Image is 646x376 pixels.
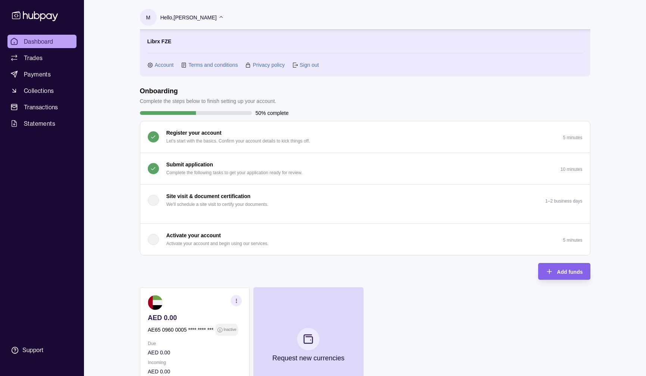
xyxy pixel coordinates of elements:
p: 5 minutes [563,135,582,140]
span: Transactions [24,103,58,112]
p: AED 0.00 [148,348,242,357]
p: Site visit & document certification [166,192,251,200]
a: Privacy policy [253,61,285,69]
p: Submit application [166,160,213,169]
a: Transactions [7,100,77,114]
a: Sign out [300,61,319,69]
span: Payments [24,70,51,79]
p: Request new currencies [272,354,344,362]
p: 10 minutes [561,167,583,172]
p: AED 0.00 [148,367,242,376]
a: Trades [7,51,77,65]
p: 1–2 business days [545,198,582,204]
a: Support [7,342,77,358]
a: Account [155,61,174,69]
button: Register your account Let's start with the basics. Confirm your account details to kick things of... [140,121,590,153]
span: Dashboard [24,37,53,46]
p: Register your account [166,129,222,137]
a: Payments [7,68,77,81]
p: 50% complete [256,109,289,117]
div: Site visit & document certification We'll schedule a site visit to certify your documents.1–2 bus... [140,216,590,223]
div: Support [22,346,43,354]
p: Activate your account and begin using our services. [166,239,269,248]
button: Activate your account Activate your account and begin using our services.5 minutes [140,224,590,255]
p: 5 minutes [563,238,582,243]
a: Dashboard [7,35,77,48]
p: Complete the following tasks to get your application ready for review. [166,169,303,177]
span: Statements [24,119,55,128]
button: Submit application Complete the following tasks to get your application ready for review.10 minutes [140,153,590,184]
p: Incoming [148,358,242,367]
p: Complete the steps below to finish setting up your account. [140,97,277,105]
a: Collections [7,84,77,97]
p: Inactive [223,326,236,334]
span: Add funds [557,269,583,275]
p: Hello, [PERSON_NAME] [160,13,217,22]
p: M [146,13,150,22]
button: Add funds [538,263,590,280]
button: Site visit & document certification We'll schedule a site visit to certify your documents.1–2 bus... [140,185,590,216]
span: Collections [24,86,54,95]
p: Activate your account [166,231,221,239]
img: ae [148,295,163,310]
h1: Onboarding [140,87,277,95]
span: Trades [24,53,43,62]
a: Statements [7,117,77,130]
p: We'll schedule a site visit to certify your documents. [166,200,269,209]
p: Due [148,339,242,348]
a: Terms and conditions [188,61,238,69]
p: Let's start with the basics. Confirm your account details to kick things off. [166,137,310,145]
p: Librx FZE [147,37,172,46]
p: AED 0.00 [148,314,242,322]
